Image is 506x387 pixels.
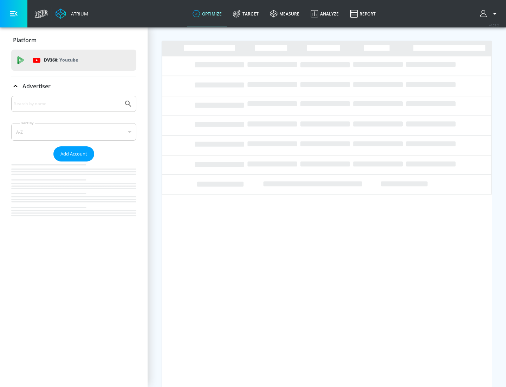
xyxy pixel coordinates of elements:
button: Add Account [53,146,94,161]
a: measure [264,1,305,26]
p: Advertiser [22,82,51,90]
span: v 4.22.2 [489,23,499,27]
div: Advertiser [11,96,136,230]
a: optimize [187,1,227,26]
a: Report [344,1,381,26]
nav: list of Advertiser [11,161,136,230]
a: Analyze [305,1,344,26]
p: Platform [13,36,37,44]
a: Atrium [56,8,88,19]
div: Advertiser [11,76,136,96]
p: Youtube [59,56,78,64]
div: A-Z [11,123,136,141]
span: Add Account [60,150,87,158]
label: Sort By [20,121,35,125]
input: Search by name [14,99,121,108]
div: DV360: Youtube [11,50,136,71]
div: Platform [11,30,136,50]
a: Target [227,1,264,26]
p: DV360: [44,56,78,64]
div: Atrium [68,11,88,17]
